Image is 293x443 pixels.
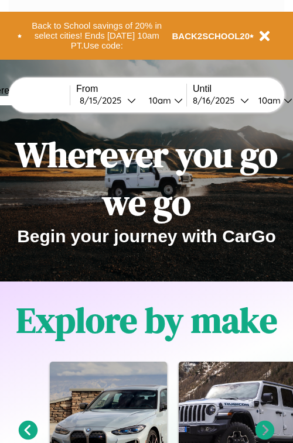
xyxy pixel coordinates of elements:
div: 10am [253,95,284,106]
label: From [76,84,186,94]
h1: Explore by make [16,296,277,344]
button: 10am [139,94,186,107]
b: BACK2SCHOOL20 [172,31,250,41]
button: Back to School savings of 20% in select cities! Ends [DATE] 10am PT.Use code: [22,18,172,54]
div: 10am [143,95,174,106]
div: 8 / 16 / 2025 [193,95,240,106]
button: 8/15/2025 [76,94,139,107]
div: 8 / 15 / 2025 [80,95,127,106]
